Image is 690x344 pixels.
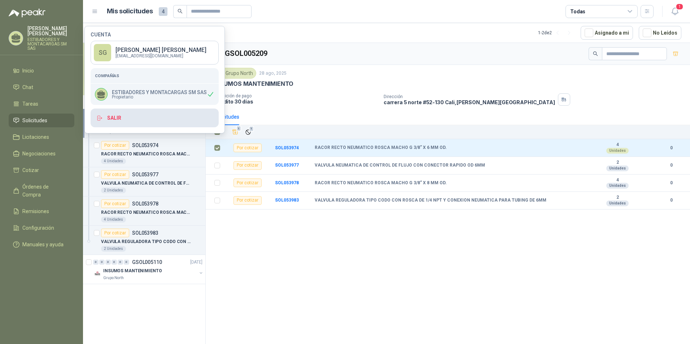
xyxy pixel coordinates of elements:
b: 2 [593,195,642,200]
div: 2 Unidades [101,246,126,252]
span: Tareas [22,100,38,108]
a: Manuales y ayuda [9,238,74,251]
p: carrera 5 norte #52-130 Cali , [PERSON_NAME][GEOGRAPHIC_DATA] [384,99,555,105]
span: Manuales y ayuda [22,241,64,248]
h5: Compañías [95,72,214,79]
div: 0 [112,260,117,265]
span: Inicio [22,67,34,75]
span: Órdenes de Compra [22,183,67,199]
p: SOL053983 [132,230,158,235]
img: Company Logo [93,269,102,278]
b: VALVULA REGULADORA TIPO CODO CON ROSCA DE 1/4 NPT Y CONEXION NEUMATICA PARA TUBING DE 6MM [315,198,546,203]
p: INSUMOS MANTENIMIENTO [103,268,162,274]
a: Por cotizarSOL053983VALVULA REGULADORA TIPO CODO CON ROSCA DE 1/4 NPT Y CONEXION NEUMATICA PARA T... [83,226,205,255]
p: [DATE] [190,259,202,266]
a: Órdenes de Compra [9,180,74,202]
b: 4 [593,177,642,183]
button: Ignorar [243,127,253,137]
span: 1 [236,126,241,132]
span: Remisiones [22,207,49,215]
span: Cotizar [22,166,39,174]
p: Grupo North [103,275,124,281]
a: 0 0 0 0 0 0 GSOL005110[DATE] Company LogoINSUMOS MANTENIMIENTOGrupo North [93,258,204,281]
div: 0 [118,260,123,265]
a: Remisiones [9,204,74,218]
div: Unidades [606,148,629,154]
b: RACOR RECTO NEUMATICO ROSCA MACHO G 3/8” X 8 MM OD. [315,180,447,186]
a: SOL053977 [275,163,299,168]
p: RACOR RECTO NEUMATICO ROSCA MACHO G 3/8” X 6 MM OD. [101,151,191,158]
div: 1 - 2 de 2 [538,27,575,39]
span: Configuración [22,224,54,232]
span: 4 [159,7,167,16]
img: Logo peakr [9,9,45,17]
div: 4 Unidades [101,158,126,164]
span: Chat [22,83,33,91]
span: search [593,51,598,56]
div: Unidades [606,166,629,171]
div: SG [94,44,111,61]
p: RACOR RECTO NEUMATICO ROSCA MACHO G 3/8” X 8 MM OD. [101,209,191,216]
p: [EMAIL_ADDRESS][DOMAIN_NAME] [115,54,206,58]
div: Por cotizar [101,229,129,237]
div: 0 [93,260,99,265]
a: Por cotizarSOL053977VALVULA NEUMATICA DE CONTROL DE FLUJO CON CONECTOR RAPIDO OD 6MM2 Unidades [83,167,205,197]
a: SOL053978 [275,180,299,185]
div: Por cotizar [101,141,129,150]
div: 4 Unidades [101,217,126,222]
a: SG[PERSON_NAME] [PERSON_NAME][EMAIL_ADDRESS][DOMAIN_NAME] [91,41,219,65]
b: RACOR RECTO NEUMATICO ROSCA MACHO G 3/8” X 6 MM OD. [315,145,447,151]
p: VALVULA REGULADORA TIPO CODO CON ROSCA DE 1/4 NPT Y CONEXION NEUMATICA PARA TUBING DE 6MM [101,238,191,245]
p: GSOL005110 [132,260,162,265]
b: 2 [593,160,642,166]
a: Cotizar [9,163,74,177]
a: Negociaciones [9,147,74,160]
a: Solicitudes [9,114,74,127]
a: Por cotizarSOL053974RACOR RECTO NEUMATICO ROSCA MACHO G 3/8” X 6 MM OD.4 Unidades [83,138,205,167]
span: Licitaciones [22,133,49,141]
button: Asignado a mi [581,26,633,40]
p: INSUMOS MANTENIMIENTO [214,80,293,88]
span: Solicitudes [22,116,47,124]
div: 0 [105,260,111,265]
a: Por cotizarSOL053978RACOR RECTO NEUMATICO ROSCA MACHO G 3/8” X 8 MM OD.4 Unidades [83,197,205,226]
p: 28 ago, 2025 [259,70,287,77]
b: 0 [661,145,681,151]
b: VALVULA NEUMATICA DE CONTROL DE FLUJO CON CONECTOR RAPIDO OD 6MM [315,163,485,168]
p: VALVULA NEUMATICA DE CONTROL DE FLUJO CON CONECTOR RAPIDO OD 6MM [101,180,191,187]
p: ESTIBADORES Y MONTACARGAS SM SAS [27,38,74,50]
p: Condición de pago [214,93,378,98]
span: Propietario [112,95,207,99]
p: [PERSON_NAME] [PERSON_NAME] [115,47,206,53]
span: 1 [676,3,684,10]
div: 0 [124,260,129,265]
div: Por cotizar [233,161,262,170]
b: SOL053974 [275,145,299,150]
a: Inicio [9,64,74,78]
div: 2 Unidades [101,188,126,193]
b: 4 [593,142,642,148]
b: SOL053983 [275,198,299,203]
span: search [178,9,183,14]
p: Crédito 30 días [214,98,378,105]
div: Por cotizar [233,178,262,187]
h3: GSOL005209 [225,48,268,59]
a: Chat [9,80,74,94]
b: 0 [661,180,681,186]
div: Por cotizar [101,199,129,208]
div: 0 [99,260,105,265]
p: SOL053978 [132,201,158,206]
a: Licitaciones [9,130,74,144]
div: Por cotizar [233,196,262,205]
h1: Mis solicitudes [107,6,153,17]
h4: Cuenta [91,32,219,37]
a: Configuración [9,221,74,235]
div: Unidades [606,200,629,206]
button: Salir [91,109,219,127]
span: 1 [249,126,254,132]
div: Unidades [606,183,629,189]
p: ESTIBADORES Y MONTACARGAS SM SAS [112,90,207,95]
div: Por cotizar [233,144,262,152]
